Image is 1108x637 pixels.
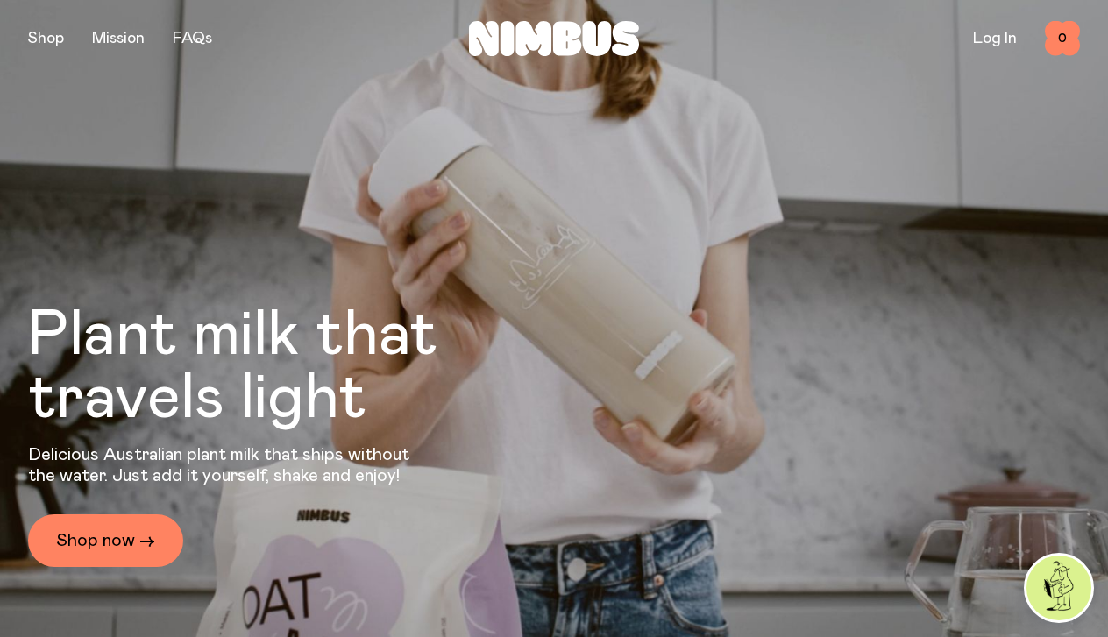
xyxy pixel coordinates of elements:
h1: Plant milk that travels light [28,304,533,430]
a: Mission [92,31,145,46]
button: 0 [1045,21,1080,56]
p: Delicious Australian plant milk that ships without the water. Just add it yourself, shake and enjoy! [28,444,421,486]
a: Shop now → [28,514,183,567]
a: Log In [973,31,1017,46]
img: agent [1026,556,1091,620]
a: FAQs [173,31,212,46]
